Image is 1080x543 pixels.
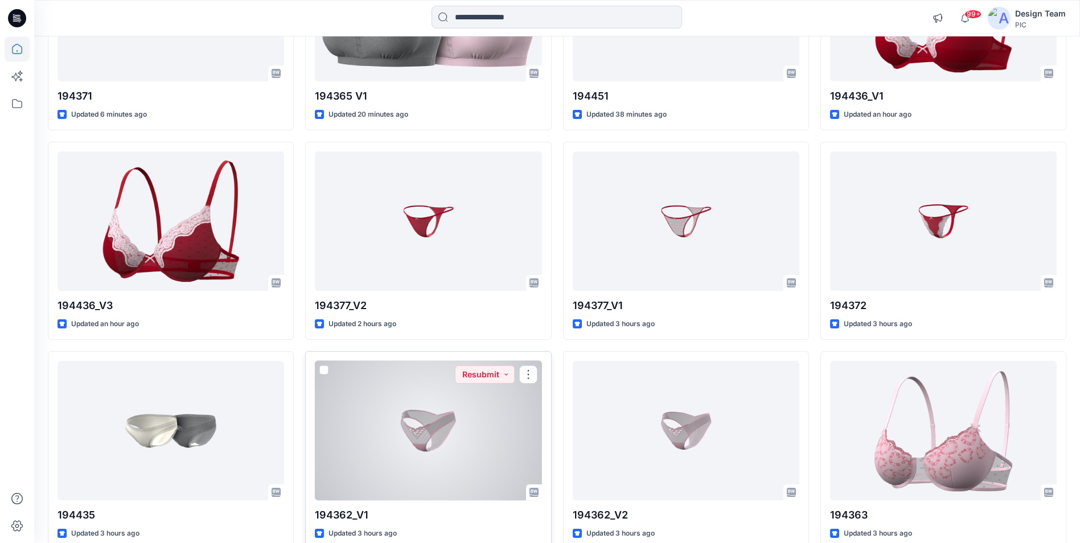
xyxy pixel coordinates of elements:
[58,361,284,500] a: 194435
[58,507,284,523] p: 194435
[58,151,284,291] a: 194436_V3
[315,361,541,500] a: 194362_V1
[573,151,799,291] a: 194377_V1
[844,109,911,121] p: Updated an hour ago
[844,528,912,540] p: Updated 3 hours ago
[830,361,1057,500] a: 194363
[830,298,1057,314] p: 194372
[573,298,799,314] p: 194377_V1
[315,507,541,523] p: 194362_V1
[328,109,408,121] p: Updated 20 minutes ago
[58,298,284,314] p: 194436_V3
[328,318,396,330] p: Updated 2 hours ago
[830,151,1057,291] a: 194372
[586,109,667,121] p: Updated 38 minutes ago
[964,10,982,19] span: 99+
[586,318,655,330] p: Updated 3 hours ago
[573,361,799,500] a: 194362_V2
[573,507,799,523] p: 194362_V2
[1015,20,1066,29] div: PIC
[315,151,541,291] a: 194377_V2
[71,318,139,330] p: Updated an hour ago
[315,298,541,314] p: 194377_V2
[830,507,1057,523] p: 194363
[328,528,397,540] p: Updated 3 hours ago
[844,318,912,330] p: Updated 3 hours ago
[586,528,655,540] p: Updated 3 hours ago
[71,528,139,540] p: Updated 3 hours ago
[58,88,284,104] p: 194371
[71,109,147,121] p: Updated 6 minutes ago
[988,7,1011,30] img: avatar
[830,88,1057,104] p: 194436_V1
[573,88,799,104] p: 194451
[315,88,541,104] p: 194365 V1
[1015,7,1066,20] div: Design Team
